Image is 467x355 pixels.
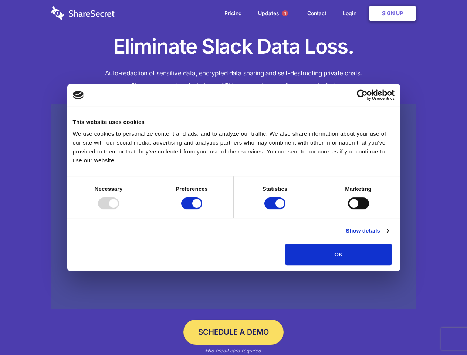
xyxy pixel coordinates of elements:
a: Usercentrics Cookiebot - opens in a new window [330,89,395,101]
em: *No credit card required. [204,348,263,354]
a: Login [335,2,368,25]
a: Sign Up [369,6,416,21]
button: OK [285,244,392,265]
strong: Statistics [263,186,288,192]
h1: Eliminate Slack Data Loss. [51,33,416,60]
strong: Necessary [95,186,123,192]
img: logo [73,91,84,99]
h4: Auto-redaction of sensitive data, encrypted data sharing and self-destructing private chats. Shar... [51,67,416,92]
strong: Preferences [176,186,208,192]
a: Contact [300,2,334,25]
strong: Marketing [345,186,372,192]
a: Show details [346,226,389,235]
a: Wistia video thumbnail [51,104,416,310]
div: We use cookies to personalize content and ads, and to analyze our traffic. We also share informat... [73,129,395,165]
img: logo-wordmark-white-trans-d4663122ce5f474addd5e946df7df03e33cb6a1c49d2221995e7729f52c070b2.svg [51,6,115,20]
span: 1 [282,10,288,16]
a: Schedule a Demo [183,319,284,345]
a: Pricing [217,2,249,25]
div: This website uses cookies [73,118,395,126]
